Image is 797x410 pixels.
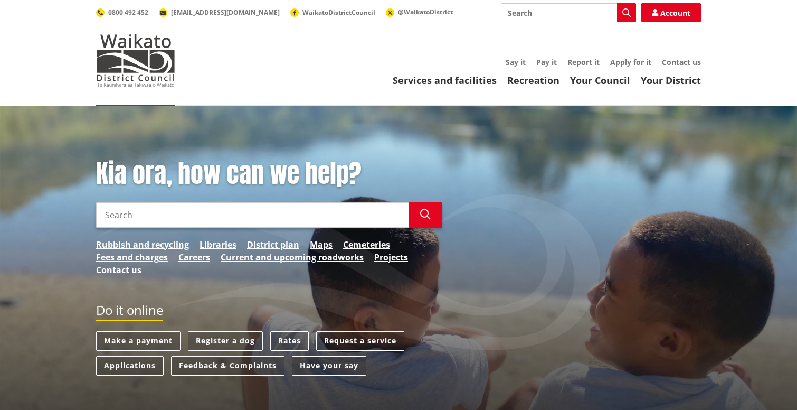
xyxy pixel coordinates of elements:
[393,74,497,87] a: Services and facilities
[171,8,280,17] span: [EMAIL_ADDRESS][DOMAIN_NAME]
[96,159,442,189] h1: Kia ora, how can we help?
[398,7,453,16] span: @WaikatoDistrict
[96,8,148,17] a: 0800 492 452
[96,238,189,251] a: Rubbish and recycling
[570,74,630,87] a: Your Council
[374,251,408,264] a: Projects
[96,331,181,351] a: Make a payment
[506,57,526,67] a: Say it
[386,7,453,16] a: @WaikatoDistrict
[96,251,168,264] a: Fees and charges
[96,34,175,87] img: Waikato District Council - Te Kaunihera aa Takiwaa o Waikato
[221,251,364,264] a: Current and upcoming roadworks
[536,57,557,67] a: Pay it
[96,356,164,376] a: Applications
[159,8,280,17] a: [EMAIL_ADDRESS][DOMAIN_NAME]
[96,264,141,276] a: Contact us
[188,331,263,351] a: Register a dog
[507,74,559,87] a: Recreation
[316,331,404,351] a: Request a service
[96,303,163,321] h2: Do it online
[641,74,701,87] a: Your District
[567,57,600,67] a: Report it
[302,8,375,17] span: WaikatoDistrictCouncil
[96,202,409,228] input: Search input
[108,8,148,17] span: 0800 492 452
[641,3,701,22] a: Account
[343,238,390,251] a: Cemeteries
[171,356,284,376] a: Feedback & Complaints
[178,251,210,264] a: Careers
[247,238,299,251] a: District plan
[270,331,309,351] a: Rates
[662,57,701,67] a: Contact us
[292,356,366,376] a: Have your say
[200,238,236,251] a: Libraries
[610,57,651,67] a: Apply for it
[501,3,636,22] input: Search input
[290,8,375,17] a: WaikatoDistrictCouncil
[310,238,333,251] a: Maps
